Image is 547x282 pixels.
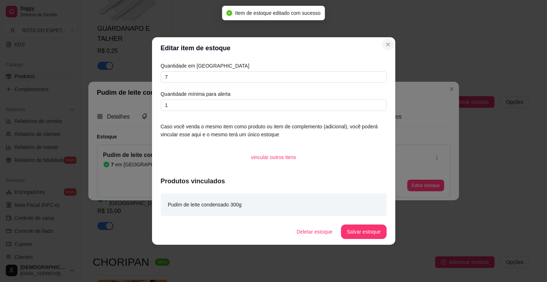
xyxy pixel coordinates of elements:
article: Quantidade mínima para alerta [161,90,387,98]
span: check-circle [227,10,232,16]
span: Item de estoque editado com sucesso [235,10,321,16]
article: Quantidade em [GEOGRAPHIC_DATA] [161,62,387,70]
article: Caso você venda o mesmo item como produto ou item de complemento (adicional), você poderá vincula... [161,123,387,138]
article: Pudim de leite condensado 300g [168,201,242,209]
button: Close [382,39,394,50]
article: Produtos vinculados [161,176,387,186]
button: Deletar estoque [291,225,338,239]
button: Salvar estoque [341,225,386,239]
header: Editar item de estoque [152,37,395,59]
button: vincular outros itens [245,150,302,164]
